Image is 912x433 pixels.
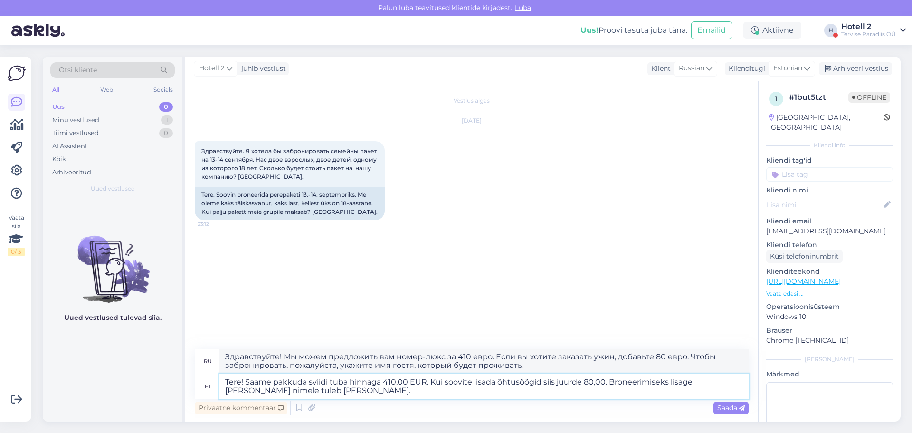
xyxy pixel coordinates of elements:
[766,326,893,336] p: Brauser
[195,116,749,125] div: [DATE]
[52,142,87,151] div: AI Assistent
[8,248,25,256] div: 0 / 3
[766,355,893,364] div: [PERSON_NAME]
[159,102,173,112] div: 0
[766,141,893,150] div: Kliendi info
[195,187,385,220] div: Tere. Soovin broneerida perepaketi 13.-14. septembriks. Me oleme kaks täiskasvanut, kaks last, ke...
[43,219,182,304] img: No chats
[766,216,893,226] p: Kliendi email
[725,64,765,74] div: Klienditugi
[195,96,749,105] div: Vestlus algas
[769,113,883,133] div: [GEOGRAPHIC_DATA], [GEOGRAPHIC_DATA]
[8,64,26,82] img: Askly Logo
[52,102,65,112] div: Uus
[789,92,848,103] div: # 1but5tzt
[766,167,893,182] input: Lisa tag
[52,168,91,177] div: Arhiveeritud
[199,63,225,74] span: Hotell 2
[841,23,896,30] div: Hotell 2
[766,250,843,263] div: Küsi telefoninumbrit
[198,221,233,228] span: 23:12
[841,30,896,38] div: Tervise Paradiis OÜ
[766,312,893,322] p: Windows 10
[766,277,841,286] a: [URL][DOMAIN_NAME]
[841,23,906,38] a: Hotell 2Tervise Paradiis OÜ
[152,84,175,96] div: Socials
[766,289,893,298] p: Vaata edasi ...
[8,213,25,256] div: Vaata siia
[767,200,882,210] input: Lisa nimi
[766,267,893,277] p: Klienditeekond
[647,64,671,74] div: Klient
[824,24,837,37] div: H
[717,404,745,412] span: Saada
[195,402,287,414] div: Privaatne kommentaar
[766,336,893,346] p: Chrome [TECHNICAL_ID]
[766,155,893,165] p: Kliendi tag'id
[91,184,135,193] span: Uued vestlused
[580,25,687,36] div: Proovi tasuta juba täna:
[773,63,802,74] span: Estonian
[775,95,777,102] span: 1
[52,115,99,125] div: Minu vestlused
[64,313,161,323] p: Uued vestlused tulevad siia.
[159,128,173,138] div: 0
[743,22,801,39] div: Aktiivne
[59,65,97,75] span: Otsi kliente
[766,240,893,250] p: Kliendi telefon
[219,349,749,374] textarea: Здравствуйте! Мы можем предложить вам номер-люкс за 410 евро. Если вы хотите заказать ужин, добав...
[161,115,173,125] div: 1
[512,3,534,12] span: Luba
[691,21,732,39] button: Emailid
[580,26,598,35] b: Uus!
[819,62,892,75] div: Arhiveeri vestlus
[204,353,212,369] div: ru
[205,378,211,395] div: et
[52,154,66,164] div: Kõik
[679,63,704,74] span: Russian
[766,185,893,195] p: Kliendi nimi
[201,147,379,180] span: Здравствуйте. Я хотела бы забронировать семейны пакет на 13-14 сентября. Нас двое взрослых, двое ...
[237,64,286,74] div: juhib vestlust
[52,128,99,138] div: Tiimi vestlused
[766,226,893,236] p: [EMAIL_ADDRESS][DOMAIN_NAME]
[219,374,749,399] textarea: Tere! Saame pakkuda sviidi tuba hinnaga 410,00 EUR. Kui soovite lisada õhtusöögid siis juurde 80,...
[848,92,890,103] span: Offline
[766,302,893,312] p: Operatsioonisüsteem
[766,369,893,379] p: Märkmed
[98,84,115,96] div: Web
[50,84,61,96] div: All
